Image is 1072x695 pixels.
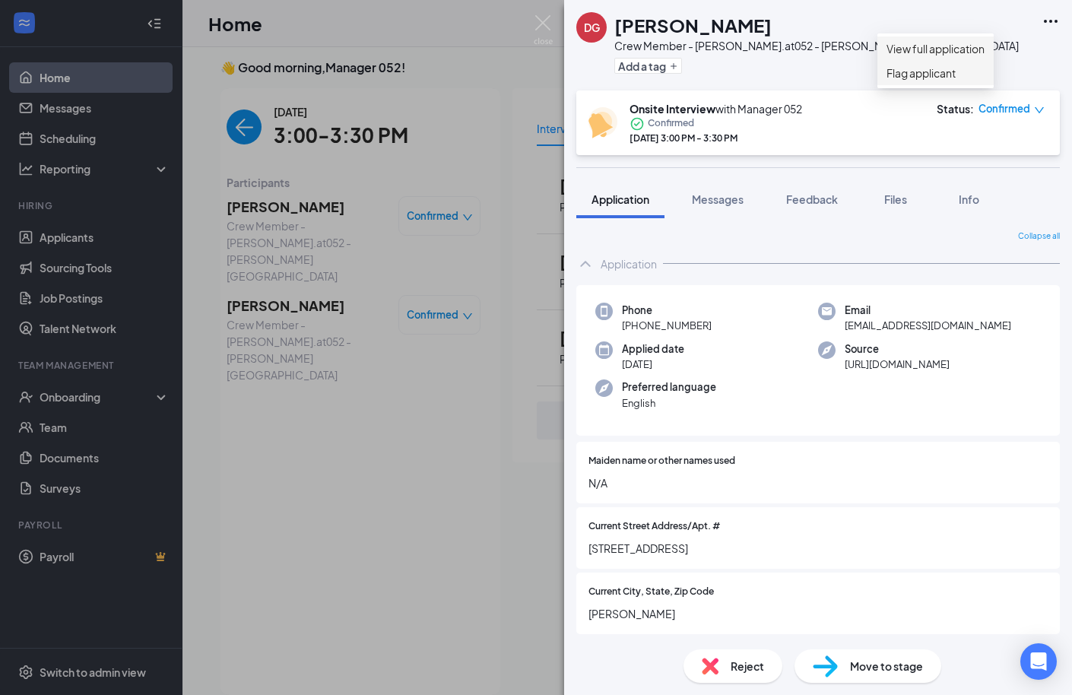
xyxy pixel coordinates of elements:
span: Email [845,303,1011,318]
span: N/A [588,474,1048,491]
div: DG [584,20,600,35]
div: Open Intercom Messenger [1020,643,1057,680]
div: Application [601,256,657,271]
span: Confirmed [648,116,694,132]
span: Phone [622,303,712,318]
div: [DATE] 3:00 PM - 3:30 PM [630,132,802,144]
span: [DATE] [622,357,684,372]
span: Source [845,341,950,357]
span: [PHONE_NUMBER] [622,318,712,333]
svg: CheckmarkCircle [630,116,645,132]
svg: Ellipses [1042,12,1060,30]
span: Current City, State, Zip Code [588,585,714,599]
a: View full application [886,40,985,57]
span: [URL][DOMAIN_NAME] [845,357,950,372]
button: PlusAdd a tag [614,58,682,74]
svg: Plus [669,62,678,71]
span: Messages [692,192,744,206]
span: down [1034,105,1045,116]
span: Move to stage [850,658,923,674]
span: Current Street Address/Apt. # [588,519,720,534]
span: [PERSON_NAME] [588,605,1048,622]
span: Info [959,192,979,206]
div: Status : [937,101,974,116]
span: Collapse all [1018,230,1060,243]
span: Feedback [786,192,838,206]
h1: [PERSON_NAME] [614,12,772,38]
div: Crew Member - [PERSON_NAME]. at 052 - [PERSON_NAME][GEOGRAPHIC_DATA] [614,38,1019,53]
span: Reject [731,658,764,674]
span: Preferred language [622,379,716,395]
span: Confirmed [978,101,1030,116]
b: Onsite Interview [630,102,715,116]
span: English [622,395,716,411]
span: [EMAIL_ADDRESS][DOMAIN_NAME] [845,318,1011,333]
span: Application [592,192,649,206]
div: with Manager 052 [630,101,802,116]
span: Files [884,192,907,206]
svg: ChevronUp [576,255,595,273]
span: Maiden name or other names used [588,454,735,468]
span: [STREET_ADDRESS] [588,540,1048,557]
span: Applied date [622,341,684,357]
